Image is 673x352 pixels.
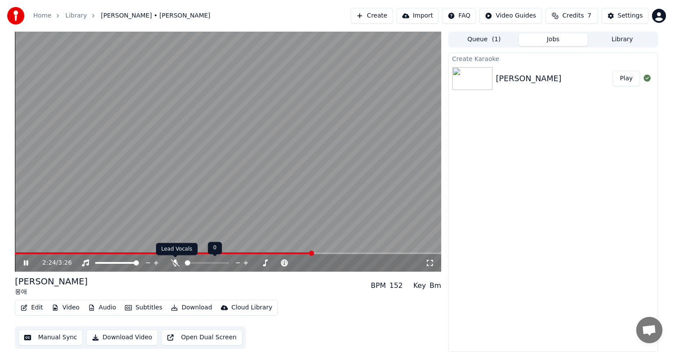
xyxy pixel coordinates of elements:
[588,33,657,46] button: Library
[413,280,426,291] div: Key
[15,287,88,296] div: 몽애
[85,302,120,314] button: Audio
[636,317,662,343] a: 채팅 열기
[7,7,25,25] img: youka
[43,259,56,267] span: 2:24
[429,280,441,291] div: Bm
[161,330,242,345] button: Open Dual Screen
[18,330,83,345] button: Manual Sync
[397,8,439,24] button: Import
[519,33,588,46] button: Jobs
[390,280,403,291] div: 152
[618,11,643,20] div: Settings
[496,72,562,85] div: [PERSON_NAME]
[48,302,83,314] button: Video
[351,8,393,24] button: Create
[65,11,87,20] a: Library
[86,330,158,345] button: Download Video
[101,11,210,20] span: [PERSON_NAME] • [PERSON_NAME]
[449,53,658,64] div: Create Karaoke
[588,11,592,20] span: 7
[15,275,88,287] div: [PERSON_NAME]
[545,8,598,24] button: Credits7
[479,8,542,24] button: Video Guides
[167,302,216,314] button: Download
[492,35,501,44] span: ( 1 )
[442,8,476,24] button: FAQ
[33,11,51,20] a: Home
[562,11,584,20] span: Credits
[33,11,210,20] nav: breadcrumb
[231,303,272,312] div: Cloud Library
[43,259,64,267] div: /
[58,259,72,267] span: 3:26
[17,302,46,314] button: Edit
[156,243,198,255] div: Lead Vocals
[450,33,519,46] button: Queue
[208,242,222,254] div: 0
[121,302,166,314] button: Subtitles
[613,71,640,86] button: Play
[371,280,386,291] div: BPM
[602,8,648,24] button: Settings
